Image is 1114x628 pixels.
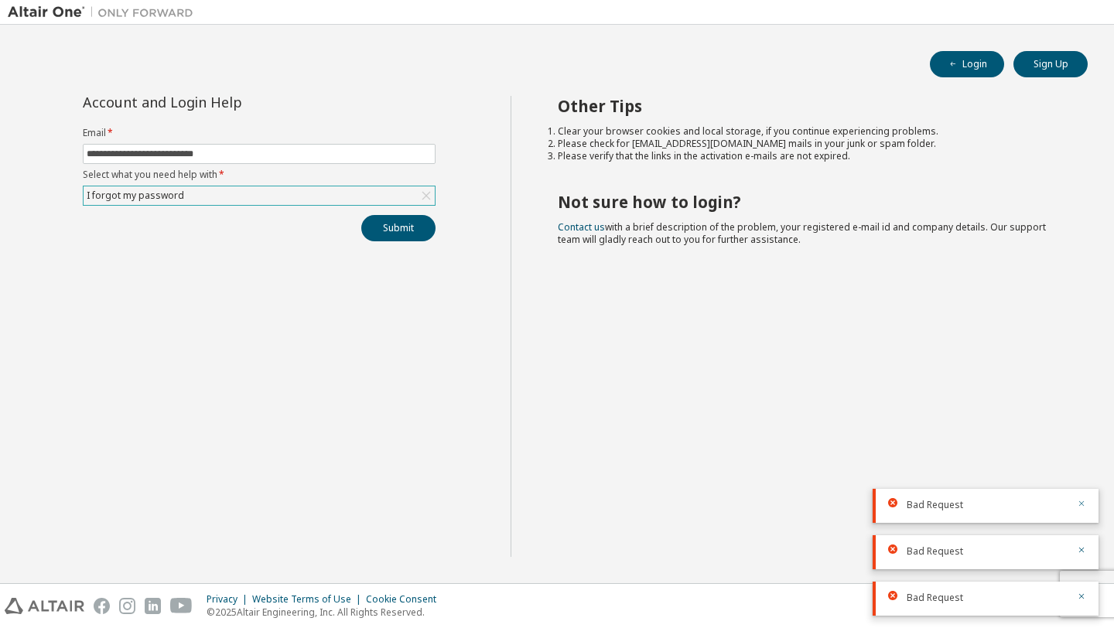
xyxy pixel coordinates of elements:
[119,598,135,614] img: instagram.svg
[94,598,110,614] img: facebook.svg
[252,593,366,606] div: Website Terms of Use
[930,51,1004,77] button: Login
[558,150,1061,162] li: Please verify that the links in the activation e-mails are not expired.
[145,598,161,614] img: linkedin.svg
[361,215,436,241] button: Submit
[83,96,365,108] div: Account and Login Help
[558,96,1061,116] h2: Other Tips
[558,138,1061,150] li: Please check for [EMAIL_ADDRESS][DOMAIN_NAME] mails in your junk or spam folder.
[84,187,186,204] div: I forgot my password
[207,593,252,606] div: Privacy
[907,545,963,558] span: Bad Request
[366,593,446,606] div: Cookie Consent
[907,592,963,604] span: Bad Request
[8,5,201,20] img: Altair One
[558,220,1046,246] span: with a brief description of the problem, your registered e-mail id and company details. Our suppo...
[558,220,605,234] a: Contact us
[1013,51,1088,77] button: Sign Up
[5,598,84,614] img: altair_logo.svg
[207,606,446,619] p: © 2025 Altair Engineering, Inc. All Rights Reserved.
[170,598,193,614] img: youtube.svg
[83,169,436,181] label: Select what you need help with
[907,499,963,511] span: Bad Request
[558,125,1061,138] li: Clear your browser cookies and local storage, if you continue experiencing problems.
[558,192,1061,212] h2: Not sure how to login?
[84,186,435,205] div: I forgot my password
[83,127,436,139] label: Email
